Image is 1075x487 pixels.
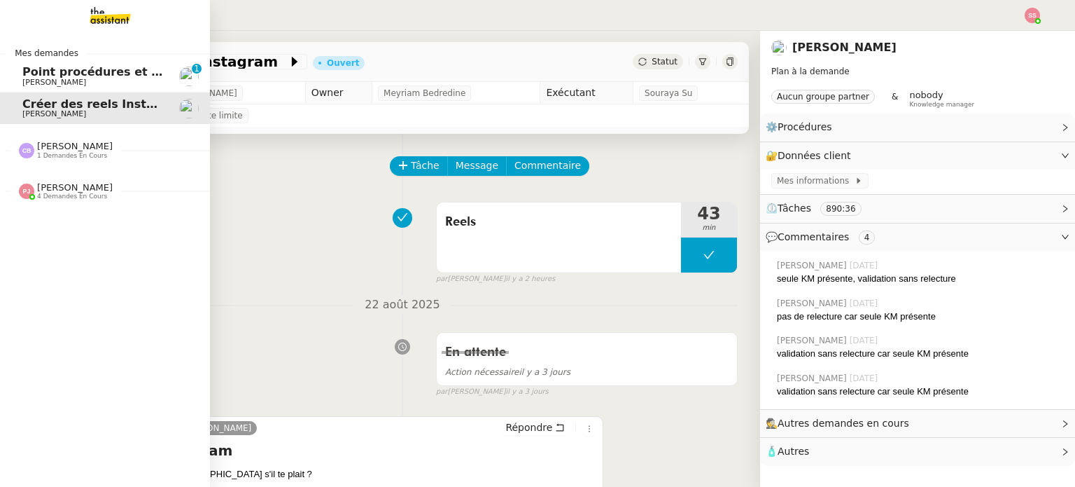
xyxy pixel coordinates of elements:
span: Données client [778,150,851,161]
div: 🧴Autres [760,438,1075,465]
nz-tag: Aucun groupe partner [771,90,875,104]
span: [PERSON_NAME] [37,182,113,193]
span: [PERSON_NAME] [777,334,850,347]
span: Point procédures et FAQ [22,65,176,78]
span: Meyriam Bedredine [384,86,465,100]
span: 4 demandes en cours [37,193,107,200]
span: [DATE] [850,334,881,347]
span: Autres [778,446,809,457]
small: [PERSON_NAME] [436,273,555,285]
span: En attente [445,346,506,359]
span: nobody [909,90,943,100]
img: svg [19,143,34,158]
nz-tag: 890:36 [820,202,861,216]
span: 🧴 [766,446,809,457]
span: [DATE] [850,259,881,272]
img: users%2FW4OQjB9BRtYK2an7yusO0WsYLsD3%2Favatar%2F28027066-518b-424c-8476-65f2e549ac29 [179,67,199,86]
span: il y a 2 heures [506,273,556,285]
div: 💬Commentaires 4 [760,224,1075,251]
nz-tag: 4 [859,231,876,245]
span: Créer des reels Instagram [22,97,187,111]
h4: Re: Reels Instagram [73,441,597,460]
span: Reels [445,212,673,233]
span: 💬 [766,231,880,242]
span: Souraya Su [645,86,692,100]
span: Tâches [778,203,811,214]
div: validation sans relecture car seule KM présente [777,347,1064,361]
span: Commentaire [514,158,581,174]
span: [PERSON_NAME] [777,372,850,385]
button: Message [447,156,507,176]
span: Procédures [778,121,832,132]
img: svg [19,184,34,199]
span: Répondre [505,420,552,434]
span: par [436,273,448,285]
span: Autres demandes en cours [778,418,909,429]
span: min [681,222,737,234]
span: 🕵️ [766,418,915,429]
td: Exécutant [540,82,633,104]
img: users%2FoFdbodQ3TgNoWt9kP3GXAs5oaCq1%2Favatar%2Fprofile-pic.png [179,99,199,118]
img: svg [1025,8,1040,23]
a: [PERSON_NAME] [792,41,897,54]
span: Mes informations [777,174,855,188]
span: Knowledge manager [909,101,974,109]
span: Tâche [411,158,440,174]
span: [PERSON_NAME] [182,423,252,433]
button: Commentaire [506,156,589,176]
span: 43 [681,205,737,222]
span: [DATE] [850,372,881,385]
span: ⚙️ [766,119,838,135]
button: Répondre [500,420,570,435]
span: [DATE] [850,297,881,310]
div: ⚙️Procédures [760,114,1075,141]
span: Mes demandes [6,46,87,60]
span: Action nécessaire [445,367,519,377]
span: Plan à la demande [771,67,850,76]
span: par [436,386,448,398]
span: [PERSON_NAME] [777,259,850,272]
div: pas de relecture car seule KM présente [777,310,1064,324]
div: ⏲️Tâches 890:36 [760,195,1075,222]
nz-badge-sup: 1 [192,64,202,74]
span: 22 août 2025 [353,296,451,315]
small: [PERSON_NAME] [436,386,549,398]
span: Message [456,158,498,174]
div: validation sans relecture car seule KM présente [777,385,1064,399]
p: 1 [194,64,199,76]
div: 🕵️Autres demandes en cours [760,410,1075,437]
img: users%2FoFdbodQ3TgNoWt9kP3GXAs5oaCq1%2Favatar%2Fprofile-pic.png [771,40,787,55]
span: [PERSON_NAME] [22,78,86,87]
span: Commentaires [778,231,849,242]
span: [PERSON_NAME] [777,297,850,310]
div: Ouvert [327,59,359,67]
div: seule KM présente, validation sans relecture [777,272,1064,286]
span: [PERSON_NAME] [37,141,113,151]
span: ⏲️ [766,203,873,214]
span: [PERSON_NAME] [22,109,86,118]
span: & [892,90,898,108]
div: 🔐Données client [760,142,1075,170]
span: il y a 3 jours [445,367,570,377]
button: Tâche [390,156,448,176]
td: Owner [305,82,372,104]
span: 1 demandes en cours [37,152,107,160]
span: Statut [652,57,677,67]
span: 🔐 [766,148,857,164]
app-user-label: Knowledge manager [909,90,974,108]
span: il y a 3 jours [506,386,549,398]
